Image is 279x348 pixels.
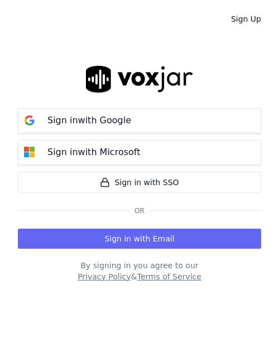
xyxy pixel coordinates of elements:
[47,146,140,159] p: Sign in with Microsoft
[47,114,131,127] p: Sign in with Google
[18,172,261,193] a: Sign in with SSO
[18,140,261,165] button: Sign inwith Microsoft
[18,229,261,249] button: Sign in with Email
[137,271,201,282] button: Terms of Service
[18,108,261,133] button: Sign inwith Google
[18,141,41,163] img: microsoft Sign in button
[222,9,270,29] a: Sign Up
[86,66,193,92] img: logo
[18,109,41,132] img: google Sign in button
[130,206,149,215] span: Or
[18,260,261,282] div: By signing in you agree to our &
[78,271,131,282] button: Privacy Policy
